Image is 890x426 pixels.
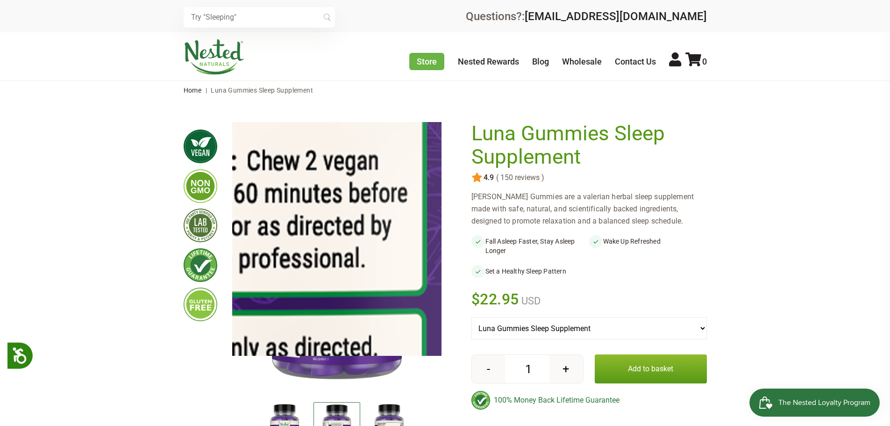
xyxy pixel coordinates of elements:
li: Set a Healthy Sleep Pattern [471,265,589,278]
button: Add to basket [595,354,707,383]
button: - [472,355,505,383]
h1: Luna Gummies Sleep Supplement [471,122,681,168]
span: 4.9 [483,173,494,182]
div: [PERSON_NAME] Gummies are a valerian herbal sleep supplement made with safe, natural, and scienti... [471,191,707,227]
img: thirdpartytested [184,209,217,242]
img: Nested Naturals [184,39,244,75]
button: + [549,355,583,383]
span: USD [519,295,541,307]
img: gmofree [184,169,217,203]
a: 0 [685,57,707,66]
li: Fall Asleep Faster, Stay Asleep Longer [471,235,589,257]
img: vegan [184,130,217,163]
input: Try "Sleeping" [184,7,335,28]
div: 100% Money Back Lifetime Guarantee [471,391,707,410]
a: Blog [532,57,549,66]
a: Home [184,87,202,94]
img: star.svg [471,172,483,183]
a: [EMAIL_ADDRESS][DOMAIN_NAME] [525,10,707,23]
iframe: Button to open loyalty program pop-up [749,389,881,417]
a: Nested Rewards [458,57,519,66]
span: Luna Gummies Sleep Supplement [211,87,313,94]
span: 0 [702,57,707,66]
nav: breadcrumbs [184,81,707,100]
li: Wake Up Refreshed [589,235,707,257]
span: | [203,87,209,94]
img: badge-lifetimeguarantee-color.svg [471,391,490,410]
span: ( 150 reviews ) [494,173,544,182]
a: Contact Us [615,57,656,66]
img: glutenfree [184,288,217,321]
img: lifetimeguarantee [184,248,217,282]
a: Wholesale [562,57,602,66]
span: $22.95 [471,289,520,310]
a: Store [409,53,444,70]
div: Questions?: [466,11,707,22]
